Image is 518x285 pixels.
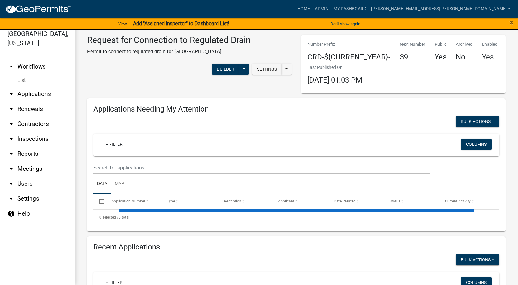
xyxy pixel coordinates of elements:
h4: Recent Applications [93,243,499,252]
datatable-header-cell: Select [93,194,105,209]
i: help [7,210,15,217]
i: arrow_drop_down [7,105,15,113]
p: Next Number [400,41,425,48]
datatable-header-cell: Current Activity [439,194,495,209]
button: Columns [461,139,492,150]
datatable-header-cell: Application Number [105,194,161,209]
span: Description [222,199,241,203]
i: arrow_drop_down [7,135,15,143]
strong: Add "Assigned Inspector" to Dashboard List! [133,21,229,26]
span: [DATE] 01:03 PM [307,76,362,84]
datatable-header-cell: Status [383,194,439,209]
i: arrow_drop_down [7,165,15,173]
datatable-header-cell: Date Created [328,194,384,209]
h3: Request for Connection to Regulated Drain [87,35,250,45]
i: arrow_drop_down [7,120,15,128]
datatable-header-cell: Description [217,194,272,209]
a: Admin [312,3,331,15]
button: Settings [252,64,282,75]
a: View [116,19,129,29]
i: arrow_drop_up [7,63,15,70]
p: Public [435,41,446,48]
i: arrow_drop_down [7,195,15,202]
datatable-header-cell: Applicant [272,194,328,209]
button: Don't show again [328,19,363,29]
span: Applicant [278,199,294,203]
button: Bulk Actions [456,254,499,265]
p: Permit to connect to regulated drain for [GEOGRAPHIC_DATA]. [87,48,250,55]
a: Map [111,174,128,194]
h4: No [456,53,473,62]
span: Date Created [334,199,356,203]
i: arrow_drop_down [7,150,15,158]
a: Data [93,174,111,194]
span: 0 selected / [99,215,119,220]
a: + Filter [101,139,128,150]
h4: Yes [435,53,446,62]
a: [PERSON_NAME][EMAIL_ADDRESS][PERSON_NAME][DOMAIN_NAME] [369,3,513,15]
button: Bulk Actions [456,116,499,127]
i: arrow_drop_down [7,180,15,188]
p: Archived [456,41,473,48]
span: Type [167,199,175,203]
a: Home [295,3,312,15]
h4: Applications Needing My Attention [93,105,499,114]
h4: 39 [400,53,425,62]
p: Enabled [482,41,497,48]
h4: CRD-${CURRENT_YEAR}- [307,53,390,62]
p: Number Prefix [307,41,390,48]
h4: Yes [482,53,497,62]
span: Current Activity [445,199,471,203]
datatable-header-cell: Type [161,194,217,209]
span: × [509,18,513,27]
button: Close [509,19,513,26]
p: Last Published On [307,64,362,71]
i: arrow_drop_down [7,90,15,98]
input: Search for applications [93,161,430,174]
div: 0 total [93,210,499,225]
button: Builder [212,64,239,75]
span: Status [390,199,400,203]
a: My Dashboard [331,3,369,15]
span: Application Number [111,199,145,203]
